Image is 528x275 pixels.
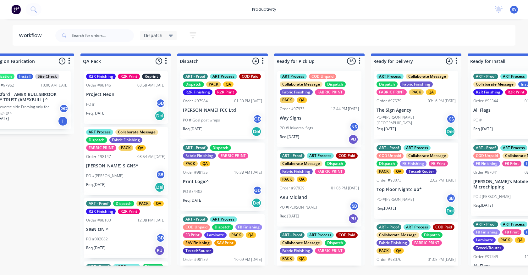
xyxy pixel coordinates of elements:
div: Order #97041 [473,170,498,175]
div: productivity [249,5,279,14]
div: ART - ProofART ProcessCOD PaidDispatchPACKQAR2R FinishingR2R PrintOrder #9798401:30 PM [DATE][PER... [180,71,265,139]
p: The Sign Agency [377,108,456,113]
div: R2R Finishing [183,89,212,95]
div: ART - ProofDispatchPACKQAR2R FinishingR2R PrintOrder #9810312:38 PM [DATE]SIGN ON ^PO #002082GDRe... [84,198,168,259]
div: Collaborate Message [406,153,448,159]
div: Fabric Finishing [109,137,142,143]
p: Req. [DATE] [473,126,493,132]
div: 03:16 PM [DATE] [428,98,456,104]
div: COD Paid [336,153,358,159]
div: PACK [229,232,244,238]
p: PO # [473,117,482,123]
div: SB [156,170,165,179]
div: Fabric Finishing [183,153,216,159]
div: COD Unpaid [309,74,336,79]
div: Laminate [473,237,496,243]
div: GD [59,104,69,113]
div: ART - Proof [183,74,208,79]
div: NS [349,122,359,132]
div: R2R FinishingR2R PrintReprintOrder #9814608:58 AM [DATE]Project NeonPO #GDReq.[DATE]Del [84,71,168,124]
div: Collaborate Message [280,240,322,246]
div: PU [155,245,165,255]
div: Site Check [35,74,59,79]
div: Order #97449 [473,254,498,260]
div: ART ProcessCOD UnpaidCollaborate MessageDispatchFabric FinishingFABRIC PRINTPACKQAOrder #9793312:... [277,71,361,147]
div: ART Process [307,153,334,159]
div: Order #98135 [183,170,208,175]
div: Texcel/Router [406,169,437,174]
div: PACK [280,256,294,261]
div: ART - Proof [280,153,305,159]
div: COD Paid [336,232,358,238]
div: ART - Proof [183,145,208,151]
p: PO #[PERSON_NAME] [280,205,317,210]
div: 01:05 PM [DATE] [428,257,456,262]
div: Fabric Finishing [377,240,410,246]
div: ART - ProofDispatchFabric FinishingFABRIC PRINTPACKQAOrder #9813510:38 AM [DATE]Print Logic^PO #5... [180,143,265,211]
div: Order #98146 [86,82,111,88]
div: QA [515,237,525,243]
div: QA [223,81,234,87]
div: SB [349,201,359,211]
p: Req. [DATE] [377,205,396,211]
div: Collaborate Message [473,81,516,87]
div: Laminate [204,232,227,238]
div: Order #97984 [183,98,208,104]
div: COD Unpaid [377,153,404,159]
div: R2R Print [118,209,140,214]
p: Req. [DATE] [183,198,202,203]
div: ART Process [210,74,237,79]
p: Print Logic^ [183,179,262,184]
p: Req. [DATE] [86,182,106,188]
div: 12:38 PM [DATE] [137,217,165,223]
p: SIGN ON ^ [86,227,165,232]
span: Dispatch [144,32,162,39]
div: 12:44 PM [DATE] [331,106,359,112]
p: PO #[PERSON_NAME][GEOGRAPHIC_DATA] [377,115,446,126]
div: PACK [377,169,391,174]
p: Project Neon [86,92,165,97]
div: Dispatch [210,145,231,151]
div: COD Unpaid [473,153,500,159]
div: PU [348,134,358,144]
div: R2R Finishing [473,89,503,95]
div: FABRIC PRINT [86,145,116,151]
div: FABRIC PRINT [315,169,345,174]
div: QA [426,89,436,95]
p: Req. [DATE] [280,213,299,219]
div: QA [153,201,164,206]
div: KS [446,114,456,124]
div: 12:02 PM [DATE] [428,177,456,183]
div: SAV Print [214,240,236,246]
div: GD [156,98,165,108]
div: FB Print [183,232,202,238]
div: Dispatch [113,201,134,206]
div: Collaborate Message [377,232,419,238]
div: Fabric Finishing [280,89,313,95]
p: PO # [86,102,95,107]
p: PO #Universal flags [280,125,313,131]
div: GD [156,233,165,243]
div: Del [251,126,261,137]
div: ART - Proof [377,224,401,230]
div: Del [445,126,455,137]
div: Order #97933 [280,106,305,112]
div: PACK [280,97,294,103]
div: Dispatch [86,137,107,143]
div: Dispatch [377,81,398,87]
div: PACK [409,89,424,95]
div: Dispatch [142,264,163,270]
div: R2R Print [118,74,140,79]
div: ART Process [210,216,237,222]
p: PO #[PERSON_NAME] [86,173,124,179]
div: ART ProcessCollaborate MessageDispatchFabric FinishingFABRIC PRINTPACKQAOrder #9814708:54 AM [DAT... [84,127,168,195]
div: 08:58 AM [DATE] [137,82,165,88]
div: Dispatch [325,81,346,87]
div: Collaborate Message [115,129,158,135]
div: Dispatch [325,161,346,166]
div: R2R Finishing [86,74,116,79]
div: R2R Finishing [86,209,116,214]
div: PACK [377,248,391,254]
div: 10:06 AM [DATE] [41,82,69,88]
div: QA [393,248,404,254]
